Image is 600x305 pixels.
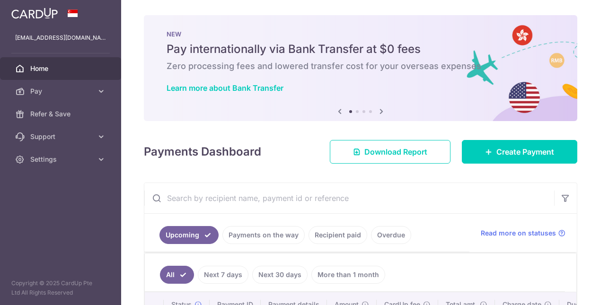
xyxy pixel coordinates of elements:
[144,183,554,213] input: Search by recipient name, payment id or reference
[330,140,450,164] a: Download Report
[160,266,194,284] a: All
[496,146,554,157] span: Create Payment
[222,226,305,244] a: Payments on the way
[311,266,385,284] a: More than 1 month
[252,266,308,284] a: Next 30 days
[11,8,58,19] img: CardUp
[30,87,93,96] span: Pay
[371,226,411,244] a: Overdue
[462,140,577,164] a: Create Payment
[167,61,555,72] h6: Zero processing fees and lowered transfer cost for your overseas expenses
[481,228,565,238] a: Read more on statuses
[159,226,219,244] a: Upcoming
[30,64,93,73] span: Home
[481,228,556,238] span: Read more on statuses
[30,109,93,119] span: Refer & Save
[144,15,577,121] img: Bank transfer banner
[30,155,93,164] span: Settings
[144,143,261,160] h4: Payments Dashboard
[364,146,427,157] span: Download Report
[30,132,93,141] span: Support
[167,30,555,38] p: NEW
[167,42,555,57] h5: Pay internationally via Bank Transfer at $0 fees
[309,226,367,244] a: Recipient paid
[198,266,248,284] a: Next 7 days
[15,33,106,43] p: [EMAIL_ADDRESS][DOMAIN_NAME]
[167,83,283,93] a: Learn more about Bank Transfer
